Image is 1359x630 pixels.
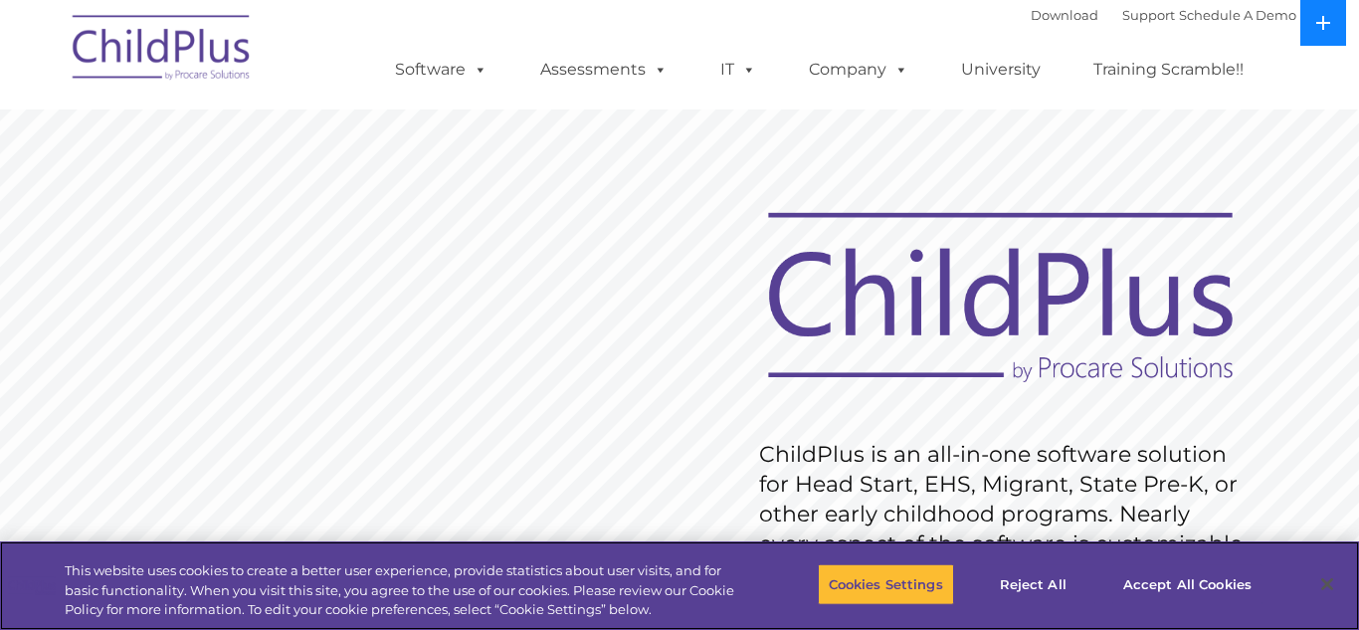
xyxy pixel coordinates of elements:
button: Cookies Settings [818,563,954,605]
a: IT [700,50,776,90]
button: Close [1305,562,1349,606]
a: Assessments [520,50,687,90]
a: Software [375,50,507,90]
a: Training Scramble!! [1073,50,1263,90]
font: | [1031,7,1296,23]
button: Reject All [971,563,1095,605]
a: University [941,50,1061,90]
div: This website uses cookies to create a better user experience, provide statistics about user visit... [65,561,747,620]
button: Accept All Cookies [1112,563,1262,605]
img: ChildPlus by Procare Solutions [63,1,262,101]
a: Support [1122,7,1175,23]
a: Company [789,50,928,90]
a: Schedule A Demo [1179,7,1296,23]
a: Download [1031,7,1098,23]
